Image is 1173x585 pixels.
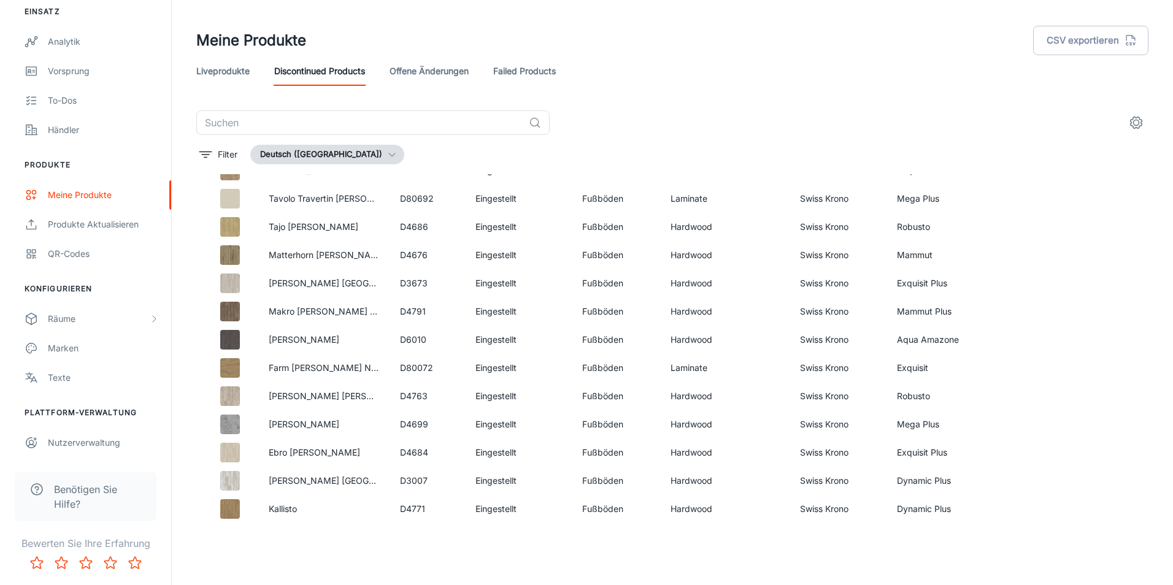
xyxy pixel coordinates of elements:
[466,326,572,354] td: Eingestellt
[390,438,466,467] td: D4684
[269,250,417,260] a: Matterhorn [PERSON_NAME] Bronze
[572,410,661,438] td: Fußböden
[390,382,466,410] td: D4763
[790,382,887,410] td: Swiss Krono
[661,410,790,438] td: Hardwood
[74,551,98,575] button: Rate 3 star
[269,278,429,288] a: [PERSON_NAME] [GEOGRAPHIC_DATA]
[466,297,572,326] td: Eingestellt
[790,213,887,241] td: Swiss Krono
[269,193,406,204] a: Tavolo Travertin [PERSON_NAME]
[48,342,159,355] div: Marken
[1033,26,1148,55] button: CSV exportieren
[790,269,887,297] td: Swiss Krono
[390,56,469,86] a: offene Änderungen
[661,185,790,213] td: Laminate
[790,326,887,354] td: Swiss Krono
[790,297,887,326] td: Swiss Krono
[572,297,661,326] td: Fußböden
[466,523,572,551] td: Eingestellt
[466,185,572,213] td: Eingestellt
[466,382,572,410] td: Eingestellt
[48,123,159,137] div: Händler
[390,467,466,495] td: D3007
[661,523,790,551] td: Hardwood
[572,269,661,297] td: Fußböden
[196,110,524,135] input: Suchen
[661,326,790,354] td: Hardwood
[790,354,887,382] td: Swiss Krono
[661,438,790,467] td: Hardwood
[390,213,466,241] td: D4686
[48,188,159,202] div: Meine Produkte
[887,269,1018,297] td: Exquisit Plus
[572,523,661,551] td: Fußböden
[887,213,1018,241] td: Robusto
[390,326,466,354] td: D6010
[466,269,572,297] td: Eingestellt
[887,523,1018,551] td: Mammut Plus
[269,334,339,345] a: [PERSON_NAME]
[887,354,1018,382] td: Exquisit
[790,410,887,438] td: Swiss Krono
[196,29,306,52] h1: Meine Produkte
[661,269,790,297] td: Hardwood
[661,382,790,410] td: Hardwood
[466,241,572,269] td: Eingestellt
[25,551,49,575] button: Rate 1 star
[661,241,790,269] td: Hardwood
[390,523,466,551] td: D4668
[661,467,790,495] td: Hardwood
[466,438,572,467] td: Eingestellt
[269,503,297,514] a: Kallisto
[661,213,790,241] td: Hardwood
[1124,110,1148,135] button: settings
[572,326,661,354] td: Fußböden
[269,391,437,401] a: [PERSON_NAME] [PERSON_NAME] Beige
[390,297,466,326] td: D4791
[48,94,159,107] div: To-dos
[661,354,790,382] td: Laminate
[466,495,572,523] td: Eingestellt
[466,467,572,495] td: Eingestellt
[790,495,887,523] td: Swiss Krono
[887,326,1018,354] td: Aqua Amazone
[887,382,1018,410] td: Robusto
[790,467,887,495] td: Swiss Krono
[572,354,661,382] td: Fußböden
[572,382,661,410] td: Fußböden
[49,551,74,575] button: Rate 2 star
[887,185,1018,213] td: Mega Plus
[390,241,466,269] td: D4676
[572,241,661,269] td: Fußböden
[269,447,360,457] a: Ebro [PERSON_NAME]
[572,185,661,213] td: Fußböden
[790,523,887,551] td: Swiss Krono
[123,551,147,575] button: Rate 5 star
[790,438,887,467] td: Swiss Krono
[466,410,572,438] td: Eingestellt
[887,495,1018,523] td: Dynamic Plus
[196,145,240,164] button: filter
[390,495,466,523] td: D4771
[48,64,159,78] div: Vorsprung
[274,56,365,86] a: Discontinued Products
[887,241,1018,269] td: Mammut
[466,213,572,241] td: Eingestellt
[269,362,387,373] a: Farm [PERSON_NAME] Natur
[572,495,661,523] td: Fußböden
[48,312,149,326] div: Räume
[48,35,159,48] div: Analytik
[48,218,159,231] div: Produkte aktualisieren
[390,269,466,297] td: D3673
[218,148,237,161] p: Filter
[572,467,661,495] td: Fußböden
[661,495,790,523] td: Hardwood
[572,438,661,467] td: Fußböden
[466,354,572,382] td: Eingestellt
[98,551,123,575] button: Rate 4 star
[196,56,250,86] a: Liveprodukte
[390,354,466,382] td: D80072
[269,475,429,486] a: [PERSON_NAME] [GEOGRAPHIC_DATA]
[887,467,1018,495] td: Dynamic Plus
